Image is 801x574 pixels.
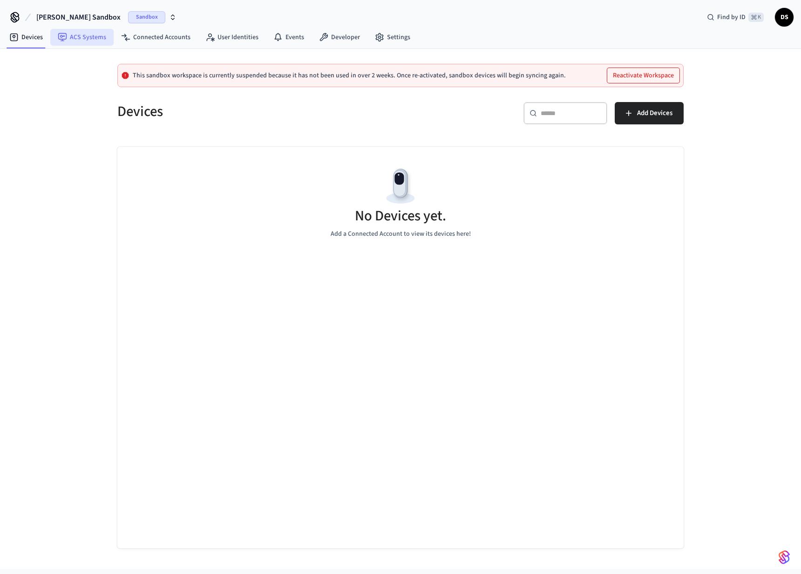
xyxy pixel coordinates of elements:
a: ACS Systems [50,29,114,46]
p: This sandbox workspace is currently suspended because it has not been used in over 2 weeks. Once ... [133,72,566,79]
span: [PERSON_NAME] Sandbox [36,12,121,23]
div: Find by ID⌘ K [699,9,771,26]
span: Find by ID [717,13,746,22]
p: Add a Connected Account to view its devices here! [331,229,471,239]
h5: No Devices yet. [355,206,446,225]
span: Add Devices [637,107,672,119]
button: DS [775,8,794,27]
img: Devices Empty State [380,165,421,207]
button: Reactivate Workspace [607,68,679,83]
span: Sandbox [128,11,165,23]
a: Developer [312,29,367,46]
img: SeamLogoGradient.69752ec5.svg [779,550,790,565]
a: Events [266,29,312,46]
a: User Identities [198,29,266,46]
a: Settings [367,29,418,46]
h5: Devices [117,102,395,121]
a: Devices [2,29,50,46]
button: Add Devices [615,102,684,124]
a: Connected Accounts [114,29,198,46]
span: DS [776,9,793,26]
span: ⌘ K [748,13,764,22]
